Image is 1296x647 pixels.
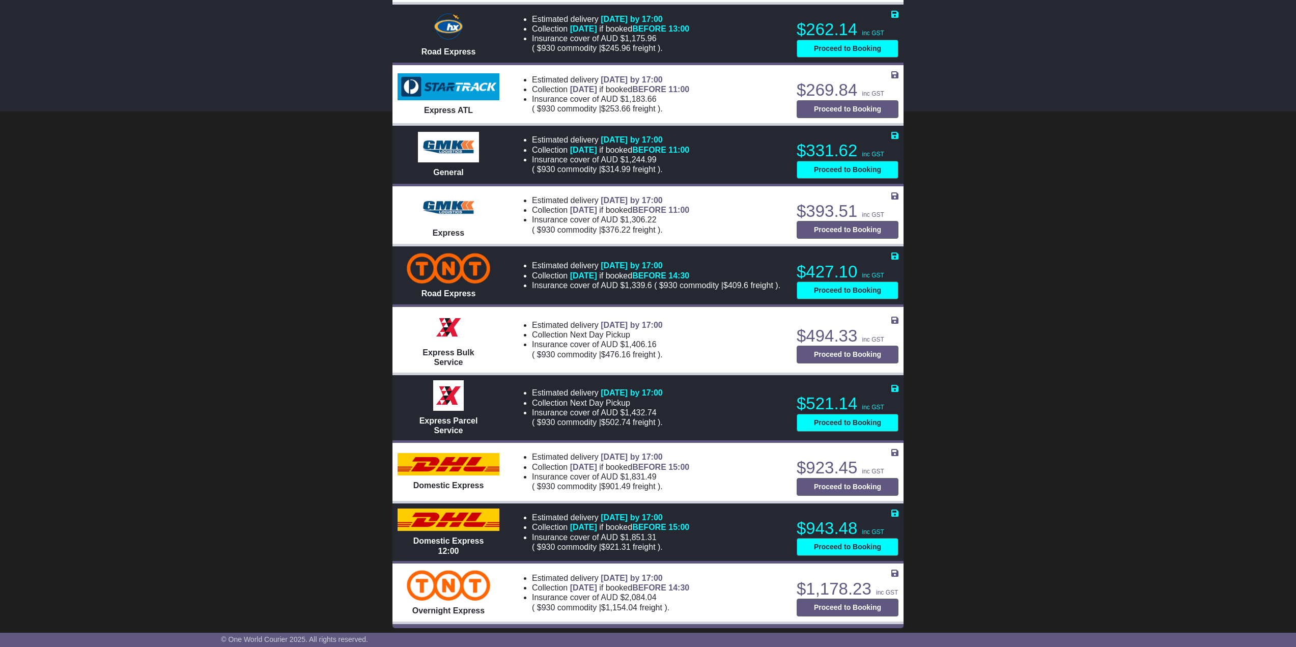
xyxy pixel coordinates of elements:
[534,603,664,612] span: $ $
[422,348,474,367] span: Express Bulk Service
[862,90,884,97] span: inc GST
[625,533,656,542] span: 1,851.31
[532,205,784,215] li: Collection
[728,281,748,290] span: 409.6
[570,523,689,531] span: if booked
[570,271,689,280] span: if booked
[432,11,465,42] img: Hunter Express: Road Express
[407,253,490,284] img: TNT Domestic: Road Express
[862,336,884,343] span: inc GST
[797,579,898,599] p: $1,178.23
[606,226,631,234] span: 376.22
[398,73,499,101] img: StarTrack: Express ATL
[542,104,555,113] span: 930
[633,104,655,113] span: Freight
[532,43,663,53] span: ( ).
[639,603,662,612] span: Freight
[599,603,601,612] span: |
[557,482,597,491] span: Commodity
[721,281,723,290] span: |
[606,482,631,491] span: 901.49
[633,226,655,234] span: Freight
[542,350,555,359] span: 930
[797,201,898,221] p: $393.51
[542,482,555,491] span: 930
[532,513,784,522] li: Estimated delivery
[407,570,490,601] img: TNT Domestic: Overnight Express
[606,44,631,52] span: 245.96
[532,155,657,164] span: Insurance cover of AUD $
[532,593,657,602] span: Insurance cover of AUD $
[532,135,784,145] li: Estimated delivery
[532,215,657,224] span: Insurance cover of AUD $
[534,482,658,491] span: $ $
[668,271,689,280] span: 14:30
[625,95,656,103] span: 1,183.66
[797,100,898,118] button: Proceed to Booking
[599,350,601,359] span: |
[532,164,663,174] span: ( ).
[542,418,555,427] span: 930
[570,583,689,592] span: if booked
[534,44,658,52] span: $ $
[570,146,597,154] span: [DATE]
[570,206,689,214] span: if booked
[668,146,689,154] span: 11:00
[557,104,597,113] span: Commodity
[433,229,464,237] span: Express
[862,404,884,411] span: inc GST
[606,165,631,174] span: 314.99
[632,85,666,94] span: BEFORE
[625,34,656,43] span: 1,175.96
[221,635,368,643] span: © One World Courier 2025. All rights reserved.
[532,104,663,114] span: ( ).
[557,350,597,359] span: Commodity
[570,206,597,214] span: [DATE]
[532,522,784,532] li: Collection
[599,104,601,113] span: |
[606,104,631,113] span: 253.66
[606,350,631,359] span: 476.16
[599,418,601,427] span: |
[797,346,898,363] button: Proceed to Booking
[532,542,663,552] span: ( ).
[797,393,898,414] p: $521.14
[532,24,784,34] li: Collection
[632,24,666,33] span: BEFORE
[797,599,898,616] button: Proceed to Booking
[606,543,631,551] span: 921.31
[625,340,656,349] span: 1,406.16
[433,380,464,411] img: Border Express: Express Parcel Service
[654,280,780,290] span: ( ).
[534,165,658,174] span: $ $
[532,532,657,542] span: Insurance cover of AUD $
[862,211,884,218] span: inc GST
[633,165,655,174] span: Freight
[625,408,656,417] span: 1,432.74
[433,312,464,343] img: Border Express: Express Bulk Service
[424,106,473,115] span: Express ATL
[625,281,652,290] span: 1,339.6
[633,543,655,551] span: Freight
[680,281,719,290] span: Commodity
[797,282,898,299] button: Proceed to Booking
[532,320,784,330] li: Estimated delivery
[532,94,657,104] span: Insurance cover of AUD $
[532,75,784,85] li: Estimated delivery
[413,481,484,490] span: Domestic Express
[532,462,784,472] li: Collection
[601,574,663,582] span: [DATE] by 17:00
[542,165,555,174] span: 930
[632,146,666,154] span: BEFORE
[532,472,657,482] span: Insurance cover of AUD $
[601,75,663,84] span: [DATE] by 17:00
[570,330,630,339] span: Next Day Pickup
[570,523,597,531] span: [DATE]
[534,104,658,113] span: $ $
[625,593,656,602] span: 2,084.04
[601,388,663,397] span: [DATE] by 17:00
[632,206,666,214] span: BEFORE
[601,453,663,461] span: [DATE] by 17:00
[557,165,597,174] span: Commodity
[633,418,655,427] span: Freight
